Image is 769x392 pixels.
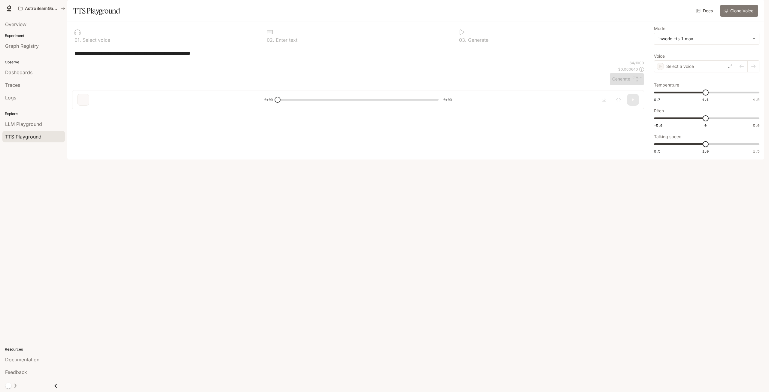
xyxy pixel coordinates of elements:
span: 5.0 [753,123,759,128]
button: All workspaces [16,2,68,14]
span: 1.1 [702,97,709,102]
p: Talking speed [654,135,682,139]
p: $ 0.000640 [618,67,638,72]
span: 0.5 [654,149,660,154]
span: 0 [704,123,707,128]
h1: TTS Playground [73,5,120,17]
span: 1.5 [753,149,759,154]
p: 0 3 . [459,38,467,42]
p: Generate [467,38,488,42]
p: 64 / 1000 [630,60,644,65]
p: 0 2 . [267,38,274,42]
p: Voice [654,54,665,58]
p: Model [654,26,666,31]
p: Pitch [654,109,664,113]
span: 1.5 [753,97,759,102]
p: AstroBeamGame [25,6,59,11]
p: Temperature [654,83,679,87]
p: Select voice [81,38,110,42]
div: inworld-tts-1-max [654,33,759,44]
span: 0.7 [654,97,660,102]
span: 1.0 [702,149,709,154]
p: 0 1 . [74,38,81,42]
p: Select a voice [666,63,694,69]
div: inworld-tts-1-max [658,36,749,42]
button: Clone Voice [720,5,758,17]
span: -5.0 [654,123,662,128]
p: Enter text [274,38,297,42]
a: Docs [695,5,715,17]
